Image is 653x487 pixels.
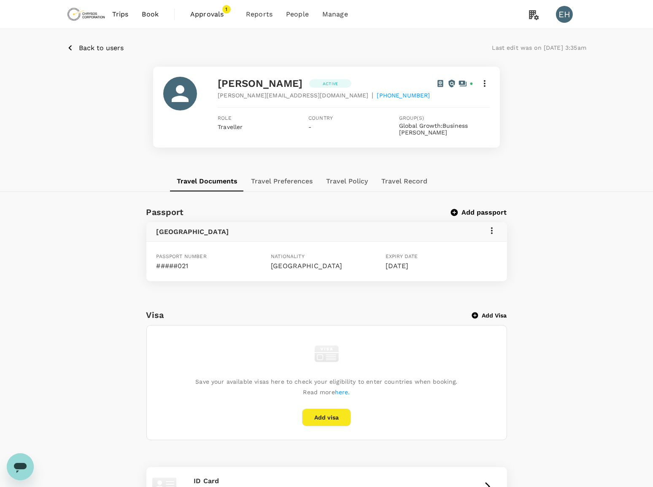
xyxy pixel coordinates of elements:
[399,123,488,136] button: Global Growth:Business [PERSON_NAME]
[170,171,244,191] button: Travel Documents
[218,124,243,130] span: Traveller
[7,453,34,480] iframe: Button to launch messaging window
[375,171,434,191] button: Travel Record
[556,6,573,23] div: EH
[222,5,231,13] span: 1
[323,81,338,87] p: Active
[146,205,184,219] h6: Passport
[271,253,305,259] span: Nationality
[142,9,159,19] span: Book
[319,171,375,191] button: Travel Policy
[335,389,350,396] a: here.
[372,90,373,100] span: |
[472,311,507,320] button: Add Visa
[218,91,368,100] span: [PERSON_NAME][EMAIL_ADDRESS][DOMAIN_NAME]
[146,308,472,322] h6: Visa
[67,5,105,24] img: Chrysos Corporation
[302,409,351,426] button: Add visa
[303,388,350,396] p: Read more
[79,43,124,53] p: Back to users
[386,261,497,271] p: [DATE]
[218,114,308,123] span: Role
[492,43,587,52] p: Last edit was on [DATE] 3:35am
[190,9,232,19] span: Approvals
[386,253,418,259] span: Expiry date
[308,114,399,123] span: Country
[244,171,319,191] button: Travel Preferences
[482,311,507,320] p: Add Visa
[157,226,229,238] h6: [GEOGRAPHIC_DATA]
[322,9,348,19] span: Manage
[195,377,457,386] p: Save your available visas here to check your eligibility to enter countries when booking.
[312,339,341,369] img: visa
[308,124,311,130] span: -
[286,9,309,19] span: People
[157,253,207,259] span: Passport number
[452,208,507,217] button: Add passport
[218,78,302,89] span: [PERSON_NAME]
[67,43,124,53] button: Back to users
[194,476,459,486] p: ID Card
[157,261,268,271] p: #####021
[112,9,129,19] span: Trips
[377,91,430,100] span: [PHONE_NUMBER]
[246,9,273,19] span: Reports
[271,261,382,271] p: [GEOGRAPHIC_DATA]
[399,114,490,123] span: Group(s)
